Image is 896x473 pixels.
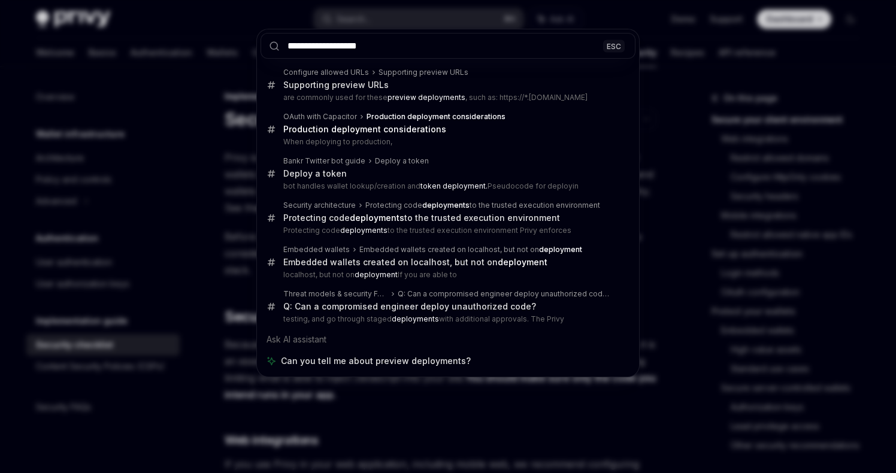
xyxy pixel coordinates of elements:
div: Q: Can a compromised engineer deploy unauthorized code? [398,289,610,299]
div: Protecting code to the trusted execution environment [365,201,600,210]
p: bot handles wallet lookup/creation and Pseudocode for deployin [283,181,610,191]
b: preview deployments [388,93,465,102]
span: Can you tell me about preview deployments? [281,355,471,367]
b: deployments [340,226,388,235]
b: deployments [392,314,439,323]
div: Ask AI assistant [261,329,635,350]
div: Embedded wallets [283,245,350,254]
b: deployments [422,201,470,210]
div: Protecting code to the trusted execution environment [283,213,560,223]
b: token deployment. [420,181,488,190]
p: Protecting code to the trusted execution environment Privy enforces [283,226,610,235]
div: Bankr Twitter bot guide [283,156,365,166]
p: localhost, but not on If you are able to [283,270,610,280]
div: Security architecture [283,201,356,210]
p: When deploying to production, [283,137,610,147]
b: deployment [498,257,547,267]
div: ESC [603,40,625,52]
div: OAuth with Capacitor [283,112,357,122]
div: Configure allowed URLs [283,68,369,77]
b: Production deployment considerations [367,112,505,121]
p: are commonly used for these , such as: https://*.[DOMAIN_NAME] [283,93,610,102]
b: deployment [539,245,582,254]
div: Q: Can a compromised engineer deploy unauthorized code? [283,301,536,312]
div: Embedded wallets created on localhost, but not on [359,245,582,254]
div: Supporting preview URLs [379,68,468,77]
div: Embedded wallets created on localhost, but not on [283,257,547,268]
b: deployment [355,270,398,279]
div: Supporting preview URLs [283,80,389,90]
div: Threat models & security FAQ [283,289,388,299]
div: Deploy a token [375,156,429,166]
b: deployments [350,213,404,223]
p: testing, and go through staged with additional approvals. The Privy [283,314,610,324]
b: Production deployment considerations [283,124,446,134]
div: Deploy a token [283,168,347,179]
